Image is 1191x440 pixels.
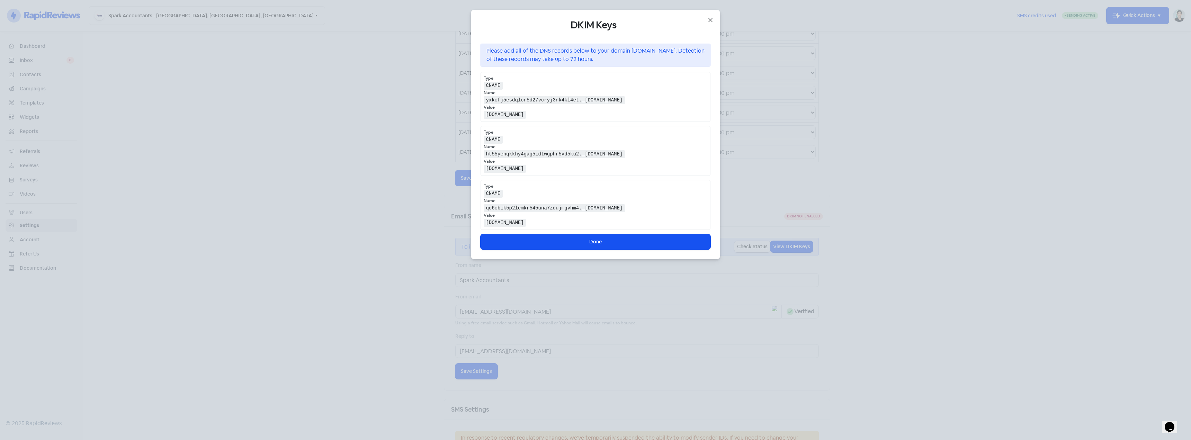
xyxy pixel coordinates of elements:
[484,111,526,118] kbd: [DOMAIN_NAME]
[481,234,710,250] button: Done
[484,165,526,172] kbd: [DOMAIN_NAME]
[484,212,707,218] div: Value
[484,129,707,135] div: Type
[484,144,707,150] div: Name
[484,204,625,212] kbd: qo6cbik5p2lemkr545una7zdujmgvhm4._[DOMAIN_NAME]
[484,190,503,197] kbd: CNAME
[484,90,707,96] div: Name
[484,150,625,158] kbd: ht55yenqkkhy4gag5idtwgphr5vd5ku2._[DOMAIN_NAME]
[484,104,707,110] div: Value
[484,136,503,143] kbd: CNAME
[1162,412,1184,433] iframe: chat widget
[484,158,707,164] div: Value
[484,75,707,81] div: Type
[481,19,710,31] h4: DKIM Keys
[484,219,526,226] kbd: [DOMAIN_NAME]
[484,96,625,104] kbd: yxkcfj5esdqlcr5d27vcryj3nk4kl4et._[DOMAIN_NAME]
[484,82,503,89] kbd: CNAME
[481,44,710,66] div: Please add all of the DNS records below to your domain [DOMAIN_NAME]. Detection of these records ...
[484,198,707,204] div: Name
[484,183,707,189] div: Type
